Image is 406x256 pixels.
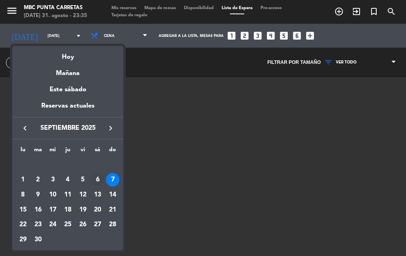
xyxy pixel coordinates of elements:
[90,187,105,202] td: 13 de septiembre de 2025
[60,173,75,188] td: 4 de septiembre de 2025
[15,232,31,247] td: 29 de septiembre de 2025
[12,79,123,101] div: Este sábado
[75,145,90,158] th: viernes
[45,218,60,233] td: 24 de septiembre de 2025
[76,188,90,202] div: 12
[15,218,31,233] td: 22 de septiembre de 2025
[15,145,31,158] th: lunes
[61,173,75,187] div: 4
[46,218,59,232] div: 24
[31,173,46,188] td: 2 de septiembre de 2025
[106,203,119,217] div: 21
[90,173,105,188] td: 6 de septiembre de 2025
[32,123,103,133] span: septiembre 2025
[31,202,46,218] td: 16 de septiembre de 2025
[106,188,119,202] div: 14
[90,145,105,158] th: sábado
[105,187,120,202] td: 14 de septiembre de 2025
[45,173,60,188] td: 3 de septiembre de 2025
[76,203,90,217] div: 19
[15,173,31,188] td: 1 de septiembre de 2025
[46,173,59,187] div: 3
[12,101,123,117] div: Reservas actuales
[45,187,60,202] td: 10 de septiembre de 2025
[90,218,105,233] td: 27 de septiembre de 2025
[16,188,30,202] div: 8
[75,187,90,202] td: 12 de septiembre de 2025
[15,187,31,202] td: 8 de septiembre de 2025
[31,173,45,187] div: 2
[20,123,30,133] i: keyboard_arrow_left
[18,123,32,133] button: keyboard_arrow_left
[31,232,46,247] td: 30 de septiembre de 2025
[106,218,119,232] div: 28
[105,145,120,158] th: domingo
[76,173,90,187] div: 5
[15,202,31,218] td: 15 de septiembre de 2025
[105,173,120,188] td: 7 de septiembre de 2025
[103,123,118,133] button: keyboard_arrow_right
[91,218,104,232] div: 27
[106,173,119,187] div: 7
[60,202,75,218] td: 18 de septiembre de 2025
[105,202,120,218] td: 21 de septiembre de 2025
[90,202,105,218] td: 20 de septiembre de 2025
[16,233,30,246] div: 29
[46,203,59,217] div: 17
[60,145,75,158] th: jueves
[91,188,104,202] div: 13
[31,233,45,246] div: 30
[31,218,45,232] div: 23
[91,173,104,187] div: 6
[46,188,59,202] div: 10
[75,218,90,233] td: 26 de septiembre de 2025
[12,62,123,79] div: Mañana
[105,218,120,233] td: 28 de septiembre de 2025
[31,218,46,233] td: 23 de septiembre de 2025
[16,173,30,187] div: 1
[45,145,60,158] th: miércoles
[61,218,75,232] div: 25
[31,188,45,202] div: 9
[15,158,120,173] td: SEP.
[75,202,90,218] td: 19 de septiembre de 2025
[75,173,90,188] td: 5 de septiembre de 2025
[61,188,75,202] div: 11
[60,218,75,233] td: 25 de septiembre de 2025
[31,187,46,202] td: 9 de septiembre de 2025
[16,218,30,232] div: 22
[31,145,46,158] th: martes
[60,187,75,202] td: 11 de septiembre de 2025
[106,123,115,133] i: keyboard_arrow_right
[61,203,75,217] div: 18
[12,46,123,62] div: Hoy
[76,218,90,232] div: 26
[16,203,30,217] div: 15
[31,203,45,217] div: 16
[45,202,60,218] td: 17 de septiembre de 2025
[91,203,104,217] div: 20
